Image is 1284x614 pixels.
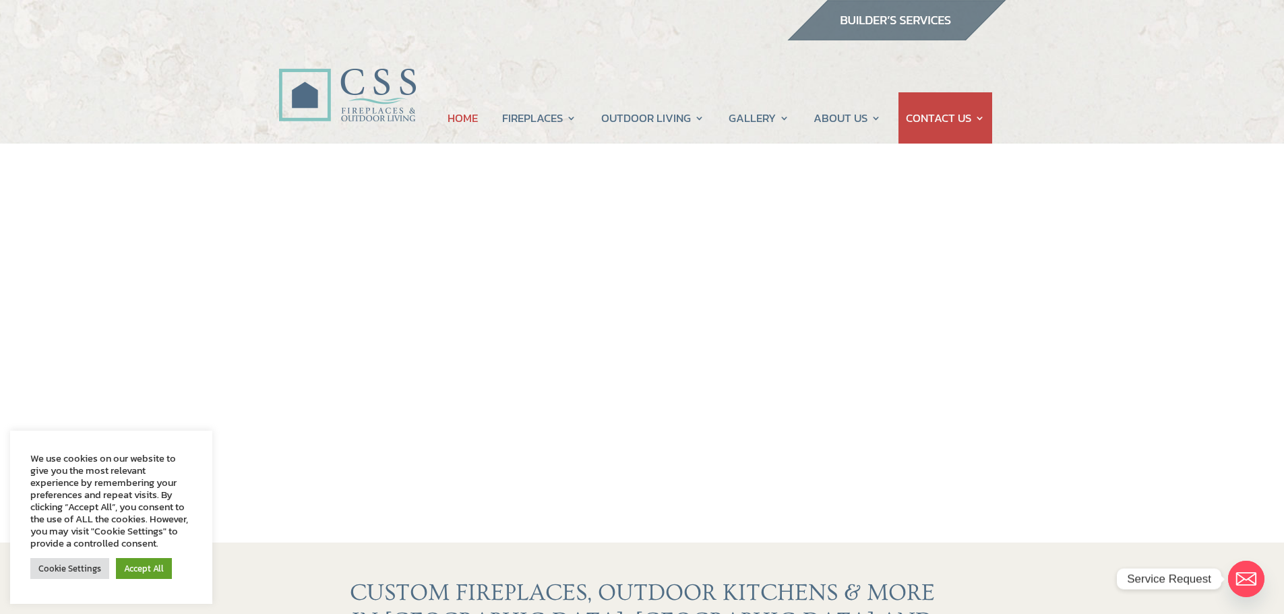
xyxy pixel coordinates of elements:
a: CONTACT US [906,92,985,144]
a: ABOUT US [814,92,881,144]
a: OUTDOOR LIVING [601,92,704,144]
div: We use cookies on our website to give you the most relevant experience by remembering your prefer... [30,452,192,549]
a: Email [1228,561,1264,597]
a: GALLERY [729,92,789,144]
a: Accept All [116,558,172,579]
a: FIREPLACES [502,92,576,144]
a: HOME [448,92,478,144]
a: Cookie Settings [30,558,109,579]
img: CSS Fireplaces & Outdoor Living (Formerly Construction Solutions & Supply)- Jacksonville Ormond B... [278,31,416,129]
a: builder services construction supply [787,28,1006,45]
